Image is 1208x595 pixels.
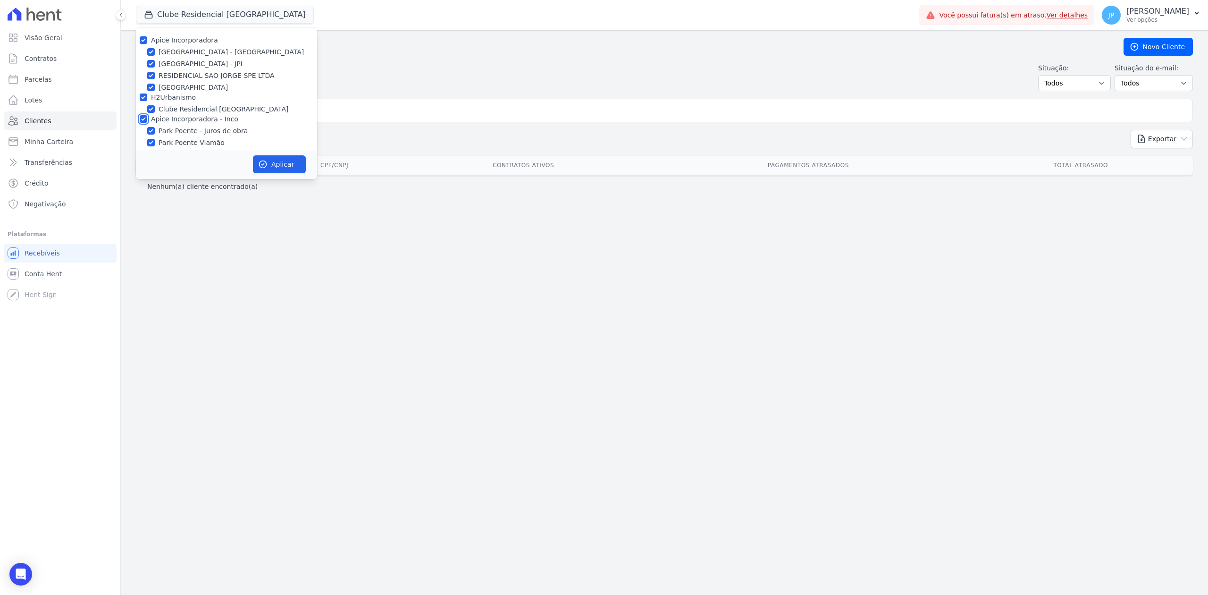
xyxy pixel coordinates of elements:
a: Clientes [4,111,117,130]
label: Apice Incorporadora - Inco [151,115,238,123]
button: Clube Residencial [GEOGRAPHIC_DATA] [136,6,314,24]
a: Conta Hent [4,264,117,283]
a: Recebíveis [4,244,117,263]
p: Nenhum(a) cliente encontrado(a) [147,182,258,191]
label: H2Urbanismo [151,93,196,101]
span: Conta Hent [25,269,62,279]
div: Plataformas [8,229,113,240]
label: Clube Residencial [GEOGRAPHIC_DATA] [159,104,288,114]
button: JP [PERSON_NAME] Ver opções [1094,2,1208,28]
label: RESIDENCIAL SAO JORGE SPE LTDA [159,71,275,81]
span: Minha Carteira [25,137,73,146]
label: Park Poente - Juros de obra [159,126,248,136]
label: [GEOGRAPHIC_DATA] [159,83,228,93]
th: Contratos Ativos [399,156,648,175]
span: JP [1108,12,1115,18]
span: Parcelas [25,75,52,84]
label: [GEOGRAPHIC_DATA] - JPI [159,59,243,69]
div: Open Intercom Messenger [9,563,32,586]
label: Apice Incorporadora [151,36,218,44]
th: Total Atrasado [968,156,1193,175]
a: Transferências [4,153,117,172]
th: Pagamentos Atrasados [648,156,968,175]
span: Negativação [25,199,66,209]
span: Crédito [25,178,49,188]
a: Parcelas [4,70,117,89]
a: Novo Cliente [1124,38,1193,56]
label: Situação do e-mail: [1115,63,1193,73]
p: Ver opções [1126,16,1189,24]
label: Park Poente Viamão [159,138,225,148]
a: Ver detalhes [1047,11,1088,19]
a: Negativação [4,195,117,213]
th: CPF/CNPJ [270,156,399,175]
a: Visão Geral [4,28,117,47]
a: Lotes [4,91,117,110]
p: [PERSON_NAME] [1126,7,1189,16]
label: Situação: [1038,63,1111,73]
label: [GEOGRAPHIC_DATA] - [GEOGRAPHIC_DATA] [159,47,304,57]
span: Lotes [25,95,42,105]
span: Visão Geral [25,33,62,42]
span: Transferências [25,158,72,167]
span: Clientes [25,116,51,126]
button: Exportar [1131,130,1193,148]
span: Você possui fatura(s) em atraso. [939,10,1088,20]
a: Crédito [4,174,117,193]
span: Recebíveis [25,248,60,258]
a: Contratos [4,49,117,68]
a: Minha Carteira [4,132,117,151]
h2: Clientes [136,38,1108,55]
input: Buscar por nome, CPF ou e-mail [153,101,1189,120]
span: Contratos [25,54,57,63]
button: Aplicar [253,155,306,173]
